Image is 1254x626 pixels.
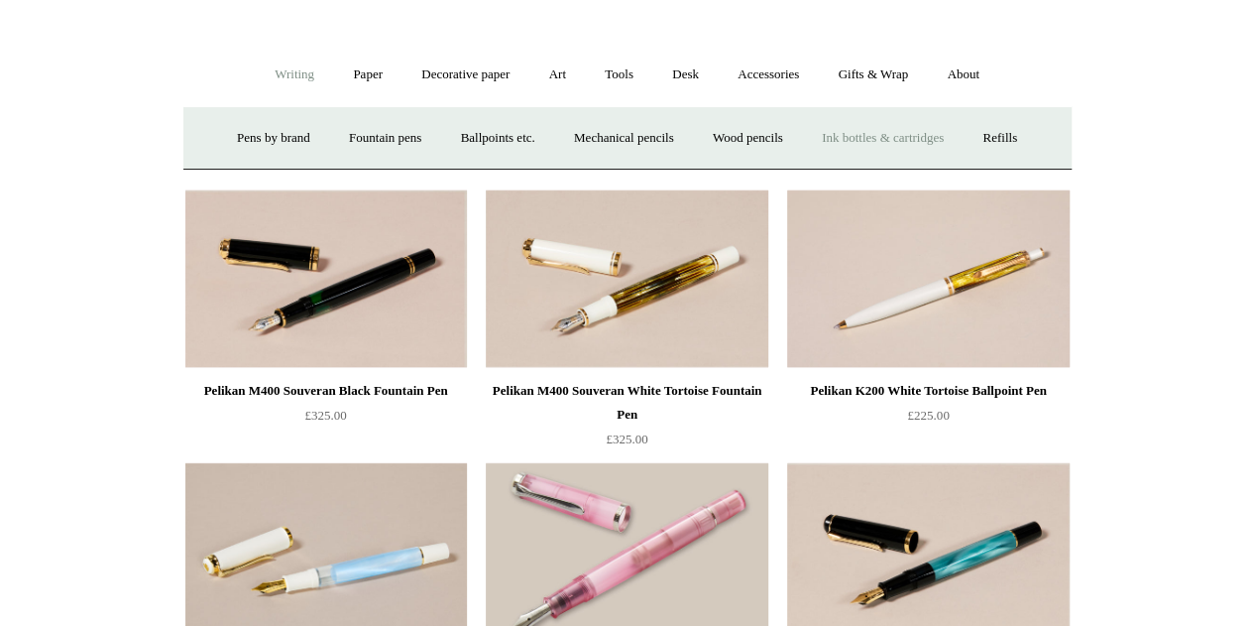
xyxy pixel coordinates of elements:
[720,49,817,101] a: Accessories
[491,379,762,427] div: Pelikan M400 Souveran White Tortoise Fountain Pen
[403,49,527,101] a: Decorative paper
[443,112,553,165] a: Ballpoints etc.
[185,189,467,368] img: Pelikan M400 Souveran Black Fountain Pen
[486,189,767,368] img: Pelikan M400 Souveran White Tortoise Fountain Pen
[787,189,1069,368] a: Pelikan K200 White Tortoise Ballpoint Pen Pelikan K200 White Tortoise Ballpoint Pen
[695,112,801,165] a: Wood pencils
[929,49,997,101] a: About
[804,112,962,165] a: Ink bottles & cartridges
[304,408,346,423] span: £325.00
[792,379,1064,403] div: Pelikan K200 White Tortoise Ballpoint Pen
[257,49,332,101] a: Writing
[190,379,462,403] div: Pelikan M400 Souveran Black Fountain Pen
[219,112,328,165] a: Pens by brand
[654,49,717,101] a: Desk
[606,432,647,446] span: £325.00
[965,112,1035,165] a: Refills
[531,49,584,101] a: Art
[331,112,439,165] a: Fountain pens
[556,112,692,165] a: Mechanical pencils
[787,379,1069,460] a: Pelikan K200 White Tortoise Ballpoint Pen £225.00
[787,189,1069,368] img: Pelikan K200 White Tortoise Ballpoint Pen
[185,379,467,460] a: Pelikan M400 Souveran Black Fountain Pen £325.00
[820,49,926,101] a: Gifts & Wrap
[185,189,467,368] a: Pelikan M400 Souveran Black Fountain Pen Pelikan M400 Souveran Black Fountain Pen
[486,189,767,368] a: Pelikan M400 Souveran White Tortoise Fountain Pen Pelikan M400 Souveran White Tortoise Fountain Pen
[907,408,949,423] span: £225.00
[486,379,767,460] a: Pelikan M400 Souveran White Tortoise Fountain Pen £325.00
[335,49,400,101] a: Paper
[587,49,651,101] a: Tools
